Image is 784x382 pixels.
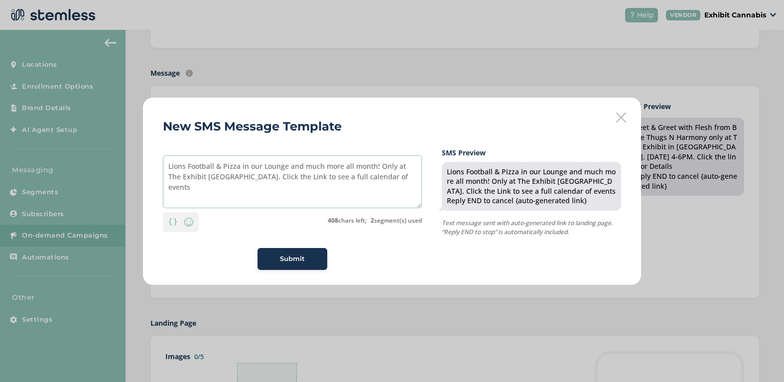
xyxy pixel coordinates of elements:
[169,218,177,225] img: icon-brackets-fa390dc5.svg
[371,216,422,225] label: segment(s) used
[163,118,342,135] h2: New SMS Message Template
[371,216,374,225] strong: 2
[280,254,305,264] span: Submit
[328,216,367,225] label: chars left;
[328,216,338,225] strong: 408
[258,248,327,270] button: Submit
[442,219,621,237] p: Text message sent with auto-generated link to landing page. “Reply END to stop” is automatically ...
[734,334,784,382] iframe: Chat Widget
[442,147,621,158] label: SMS Preview
[183,216,195,228] img: icon-smiley-d6edb5a7.svg
[447,167,616,206] div: Lions Football & Pizza in our Lounge and much more all month! Only at The Exhibit [GEOGRAPHIC_DAT...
